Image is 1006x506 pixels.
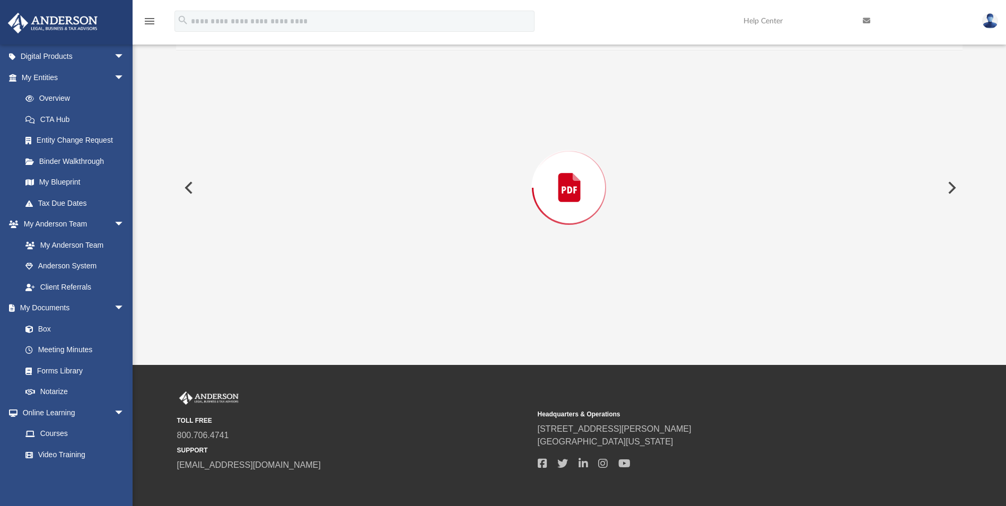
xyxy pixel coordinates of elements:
[7,298,135,319] a: My Documentsarrow_drop_down
[176,23,962,325] div: Preview
[114,214,135,235] span: arrow_drop_down
[114,402,135,424] span: arrow_drop_down
[15,318,130,339] a: Box
[15,234,130,256] a: My Anderson Team
[176,173,199,203] button: Previous File
[939,173,963,203] button: Next File
[15,193,141,214] a: Tax Due Dates
[15,151,141,172] a: Binder Walkthrough
[15,339,135,361] a: Meeting Minutes
[15,360,130,381] a: Forms Library
[15,109,141,130] a: CTA Hub
[15,423,135,444] a: Courses
[15,276,135,298] a: Client Referrals
[538,409,891,419] small: Headquarters & Operations
[15,444,130,465] a: Video Training
[114,46,135,68] span: arrow_drop_down
[538,424,692,433] a: [STREET_ADDRESS][PERSON_NAME]
[15,88,141,109] a: Overview
[7,214,135,235] a: My Anderson Teamarrow_drop_down
[5,13,101,33] img: Anderson Advisors Platinum Portal
[7,46,141,67] a: Digital Productsarrow_drop_down
[143,15,156,28] i: menu
[177,431,229,440] a: 800.706.4741
[143,20,156,28] a: menu
[177,416,530,425] small: TOLL FREE
[15,256,135,277] a: Anderson System
[15,465,135,486] a: Resources
[7,402,135,423] a: Online Learningarrow_drop_down
[114,67,135,89] span: arrow_drop_down
[15,130,141,151] a: Entity Change Request
[177,14,189,26] i: search
[15,381,135,403] a: Notarize
[114,298,135,319] span: arrow_drop_down
[7,67,141,88] a: My Entitiesarrow_drop_down
[177,446,530,455] small: SUPPORT
[177,391,241,405] img: Anderson Advisors Platinum Portal
[538,437,673,446] a: [GEOGRAPHIC_DATA][US_STATE]
[15,172,135,193] a: My Blueprint
[982,13,998,29] img: User Pic
[177,460,321,469] a: [EMAIL_ADDRESS][DOMAIN_NAME]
